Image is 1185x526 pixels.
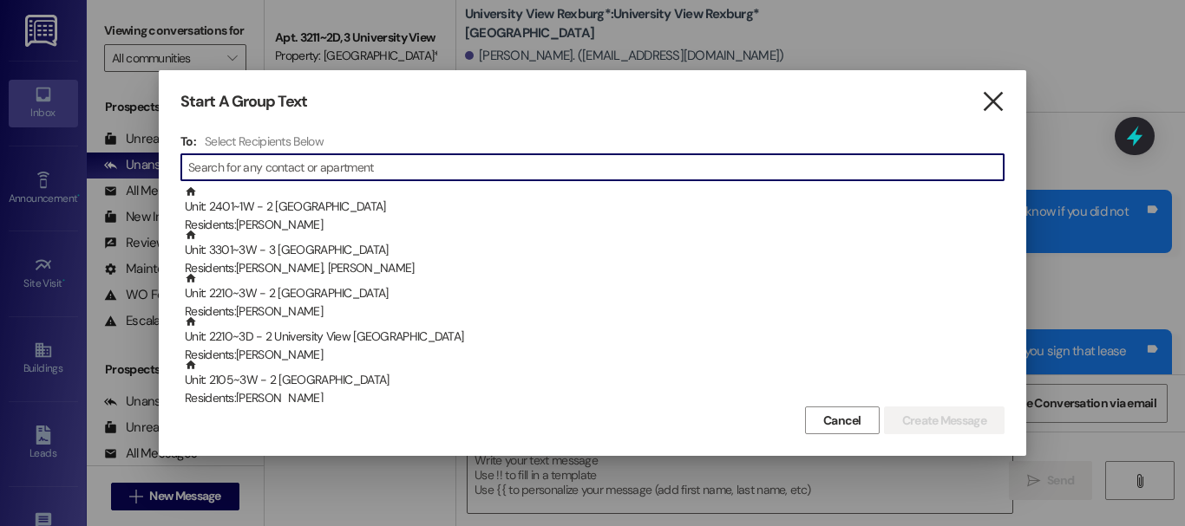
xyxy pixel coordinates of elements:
[185,315,1005,365] div: Unit: 2210~3D - 2 University View [GEOGRAPHIC_DATA]
[180,185,1005,229] div: Unit: 2401~1W - 2 [GEOGRAPHIC_DATA]Residents:[PERSON_NAME]
[188,155,1004,179] input: Search for any contact or apartment
[180,359,1005,402] div: Unit: 2105~3W - 2 [GEOGRAPHIC_DATA]Residents:[PERSON_NAME]
[185,229,1005,278] div: Unit: 3301~3W - 3 [GEOGRAPHIC_DATA]
[185,185,1005,235] div: Unit: 2401~1W - 2 [GEOGRAPHIC_DATA]
[185,389,1005,407] div: Residents: [PERSON_NAME]
[884,406,1005,434] button: Create Message
[902,412,986,430] span: Create Message
[185,359,1005,408] div: Unit: 2105~3W - 2 [GEOGRAPHIC_DATA]
[205,133,324,149] h4: Select Recipients Below
[981,93,1005,111] i: 
[180,92,307,112] h3: Start A Group Text
[180,315,1005,359] div: Unit: 2210~3D - 2 University View [GEOGRAPHIC_DATA]Residents:[PERSON_NAME]
[180,229,1005,272] div: Unit: 3301~3W - 3 [GEOGRAPHIC_DATA]Residents:[PERSON_NAME], [PERSON_NAME]
[805,406,880,434] button: Cancel
[185,272,1005,321] div: Unit: 2210~3W - 2 [GEOGRAPHIC_DATA]
[185,346,1005,364] div: Residents: [PERSON_NAME]
[185,302,1005,321] div: Residents: [PERSON_NAME]
[180,272,1005,315] div: Unit: 2210~3W - 2 [GEOGRAPHIC_DATA]Residents:[PERSON_NAME]
[180,133,196,149] h3: To:
[185,216,1005,234] div: Residents: [PERSON_NAME]
[823,412,861,430] span: Cancel
[185,259,1005,277] div: Residents: [PERSON_NAME], [PERSON_NAME]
